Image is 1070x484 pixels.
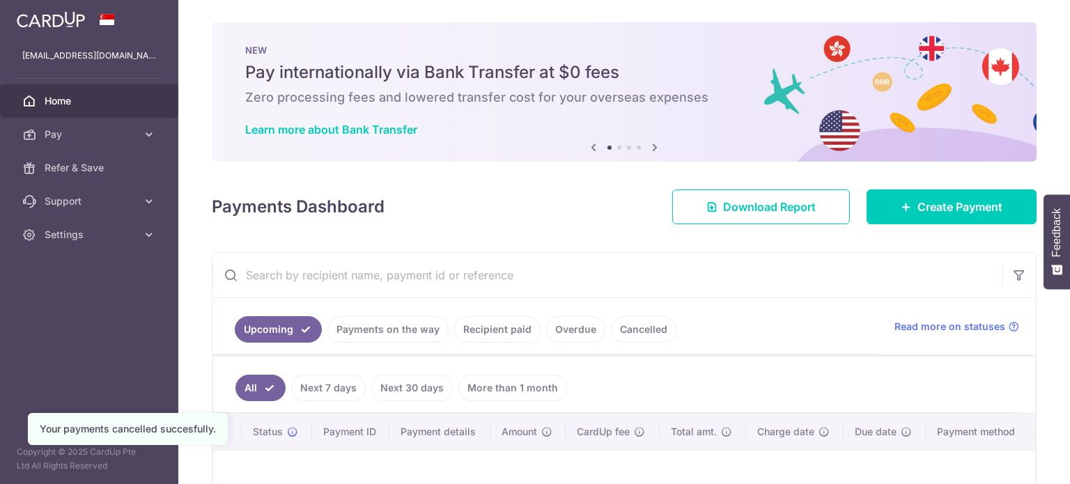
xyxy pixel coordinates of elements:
[212,253,1002,297] input: Search by recipient name, payment id or reference
[235,316,322,343] a: Upcoming
[327,316,449,343] a: Payments on the way
[291,375,366,401] a: Next 7 days
[245,61,1003,84] h5: Pay internationally via Bank Transfer at $0 fees
[212,22,1037,162] img: Bank transfer banner
[917,198,1002,215] span: Create Payment
[389,414,490,450] th: Payment details
[245,123,417,136] a: Learn more about Bank Transfer
[894,320,1005,334] span: Read more on statuses
[45,94,137,108] span: Home
[253,425,283,439] span: Status
[855,425,897,439] span: Due date
[723,198,816,215] span: Download Report
[458,375,567,401] a: More than 1 month
[1050,208,1063,257] span: Feedback
[40,422,216,436] div: Your payments cancelled succesfully.
[245,45,1003,56] p: NEW
[502,425,537,439] span: Amount
[371,375,453,401] a: Next 30 days
[981,442,1056,477] iframe: Opens a widget where you can find more information
[757,425,814,439] span: Charge date
[212,194,385,219] h4: Payments Dashboard
[867,189,1037,224] a: Create Payment
[672,189,850,224] a: Download Report
[926,414,1035,450] th: Payment method
[235,375,286,401] a: All
[611,316,676,343] a: Cancelled
[577,425,630,439] span: CardUp fee
[546,316,605,343] a: Overdue
[894,320,1019,334] a: Read more on statuses
[17,11,85,28] img: CardUp
[22,49,156,63] p: [EMAIL_ADDRESS][DOMAIN_NAME]
[312,414,390,450] th: Payment ID
[45,194,137,208] span: Support
[245,89,1003,106] h6: Zero processing fees and lowered transfer cost for your overseas expenses
[671,425,717,439] span: Total amt.
[45,161,137,175] span: Refer & Save
[1044,194,1070,289] button: Feedback - Show survey
[45,228,137,242] span: Settings
[45,127,137,141] span: Pay
[454,316,541,343] a: Recipient paid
